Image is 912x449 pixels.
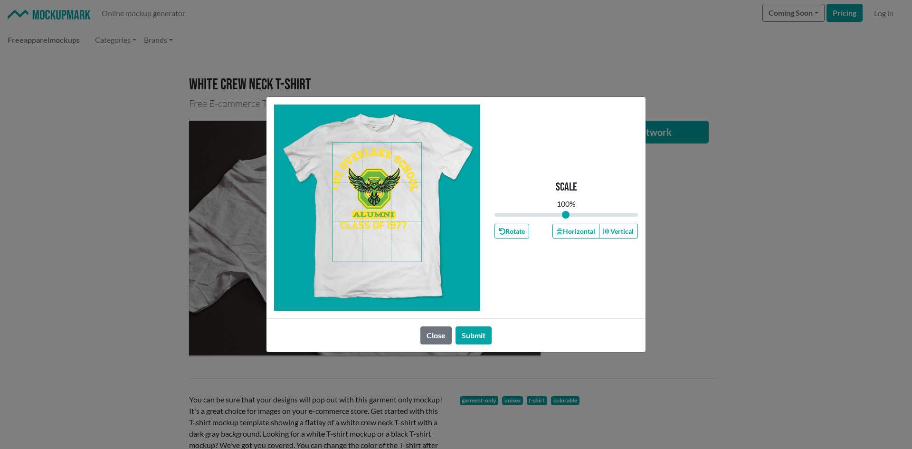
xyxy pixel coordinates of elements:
[420,326,452,344] button: Close
[556,181,577,194] p: Scale
[599,224,638,239] button: Vertical
[494,224,529,239] button: Rotate
[456,326,492,344] button: Submit
[557,198,576,210] div: 100 %
[552,224,599,239] button: Horizontal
